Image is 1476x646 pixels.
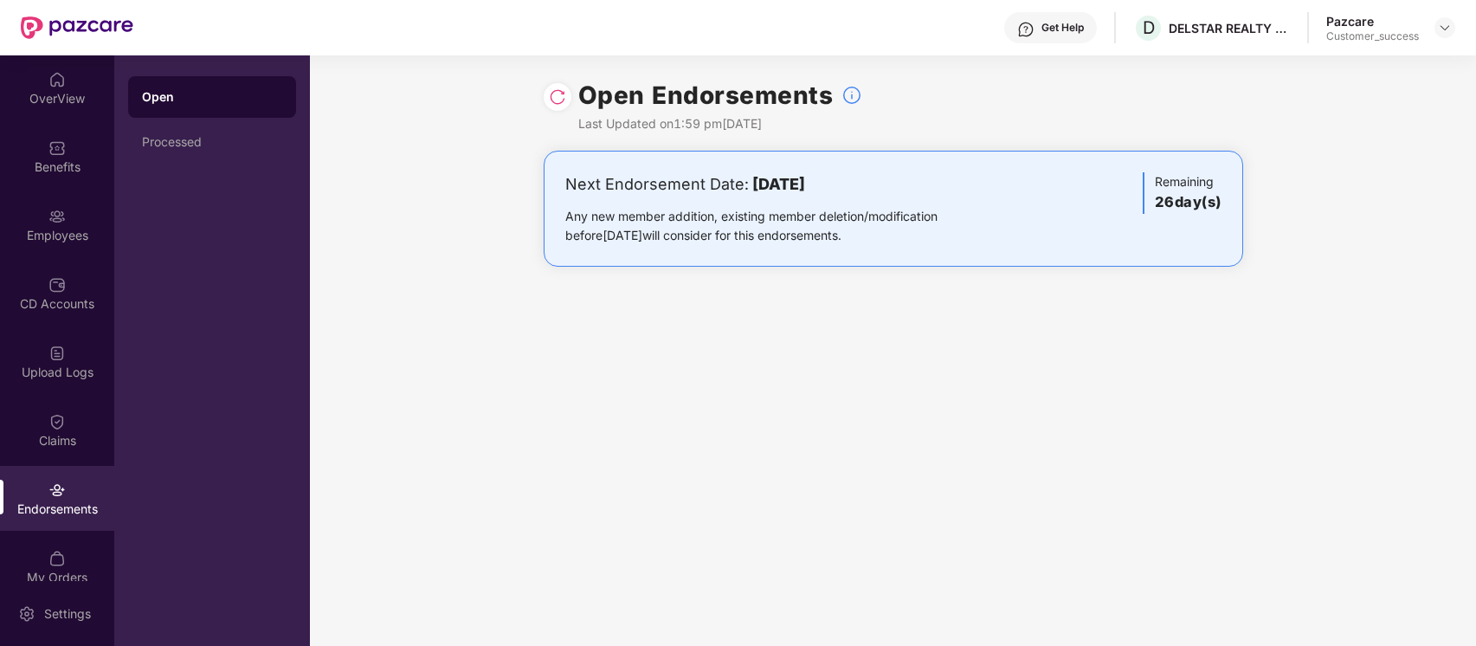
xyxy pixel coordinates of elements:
img: New Pazcare Logo [21,16,133,39]
img: svg+xml;base64,PHN2ZyBpZD0iQmVuZWZpdHMiIHhtbG5zPSJodHRwOi8vd3d3LnczLm9yZy8yMDAwL3N2ZyIgd2lkdGg9Ij... [48,139,66,157]
img: svg+xml;base64,PHN2ZyBpZD0iU2V0dGluZy0yMHgyMCIgeG1sbnM9Imh0dHA6Ly93d3cudzMub3JnLzIwMDAvc3ZnIiB3aW... [18,605,35,623]
div: Get Help [1041,21,1084,35]
div: Last Updated on 1:59 pm[DATE] [578,114,863,133]
h3: 26 day(s) [1155,191,1221,214]
div: Next Endorsement Date: [565,172,992,197]
img: svg+xml;base64,PHN2ZyBpZD0iSGVscC0zMngzMiIgeG1sbnM9Imh0dHA6Ly93d3cudzMub3JnLzIwMDAvc3ZnIiB3aWR0aD... [1017,21,1034,38]
img: svg+xml;base64,PHN2ZyBpZD0iSW5mb18tXzMyeDMyIiBkYXRhLW5hbWU9IkluZm8gLSAzMngzMiIgeG1sbnM9Imh0dHA6Ly... [841,85,862,106]
div: Remaining [1143,172,1221,214]
img: svg+xml;base64,PHN2ZyBpZD0iSG9tZSIgeG1sbnM9Imh0dHA6Ly93d3cudzMub3JnLzIwMDAvc3ZnIiB3aWR0aD0iMjAiIG... [48,71,66,88]
span: D [1143,17,1155,38]
img: svg+xml;base64,PHN2ZyBpZD0iRHJvcGRvd24tMzJ4MzIiIHhtbG5zPSJodHRwOi8vd3d3LnczLm9yZy8yMDAwL3N2ZyIgd2... [1438,21,1452,35]
img: svg+xml;base64,PHN2ZyBpZD0iRW5kb3JzZW1lbnRzIiB4bWxucz0iaHR0cDovL3d3dy53My5vcmcvMjAwMC9zdmciIHdpZH... [48,481,66,499]
div: Open [142,88,282,106]
div: Any new member addition, existing member deletion/modification before [DATE] will consider for th... [565,207,992,245]
div: Processed [142,135,282,149]
div: Settings [39,605,96,623]
div: DELSTAR REALTY LLP [1169,20,1290,36]
b: [DATE] [752,175,805,193]
img: svg+xml;base64,PHN2ZyBpZD0iVXBsb2FkX0xvZ3MiIGRhdGEtbmFtZT0iVXBsb2FkIExvZ3MiIHhtbG5zPSJodHRwOi8vd3... [48,345,66,362]
img: svg+xml;base64,PHN2ZyBpZD0iTXlfT3JkZXJzIiBkYXRhLW5hbWU9Ik15IE9yZGVycyIgeG1sbnM9Imh0dHA6Ly93d3cudz... [48,550,66,567]
img: svg+xml;base64,PHN2ZyBpZD0iRW1wbG95ZWVzIiB4bWxucz0iaHR0cDovL3d3dy53My5vcmcvMjAwMC9zdmciIHdpZHRoPS... [48,208,66,225]
div: Pazcare [1326,13,1419,29]
img: svg+xml;base64,PHN2ZyBpZD0iUmVsb2FkLTMyeDMyIiB4bWxucz0iaHR0cDovL3d3dy53My5vcmcvMjAwMC9zdmciIHdpZH... [549,88,566,106]
img: svg+xml;base64,PHN2ZyBpZD0iQ0RfQWNjb3VudHMiIGRhdGEtbmFtZT0iQ0QgQWNjb3VudHMiIHhtbG5zPSJodHRwOi8vd3... [48,276,66,294]
div: Customer_success [1326,29,1419,43]
img: svg+xml;base64,PHN2ZyBpZD0iQ2xhaW0iIHhtbG5zPSJodHRwOi8vd3d3LnczLm9yZy8yMDAwL3N2ZyIgd2lkdGg9IjIwIi... [48,413,66,430]
h1: Open Endorsements [578,76,834,114]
